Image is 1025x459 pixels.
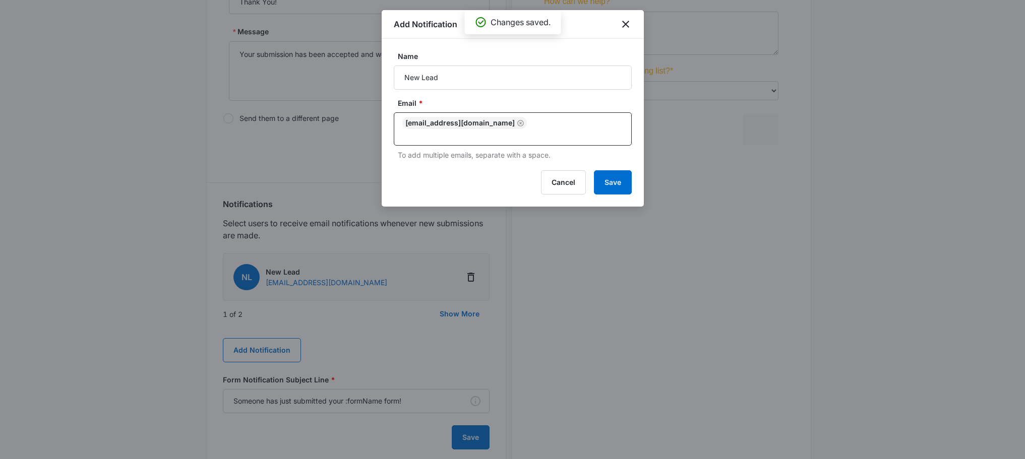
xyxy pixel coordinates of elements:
p: To add multiple emails, separate with a space. [398,150,632,160]
label: Email [398,98,636,108]
label: Name [398,51,636,61]
button: Save [594,170,632,194]
button: close [620,18,632,30]
span: Submit [7,299,32,307]
button: Remove [517,119,524,126]
iframe: reCAPTCHA [199,288,328,318]
button: Cancel [541,170,586,194]
h1: Add Notification [394,18,457,30]
p: Changes saved. [491,16,551,28]
div: [EMAIL_ADDRESS][DOMAIN_NAME] [402,117,527,129]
